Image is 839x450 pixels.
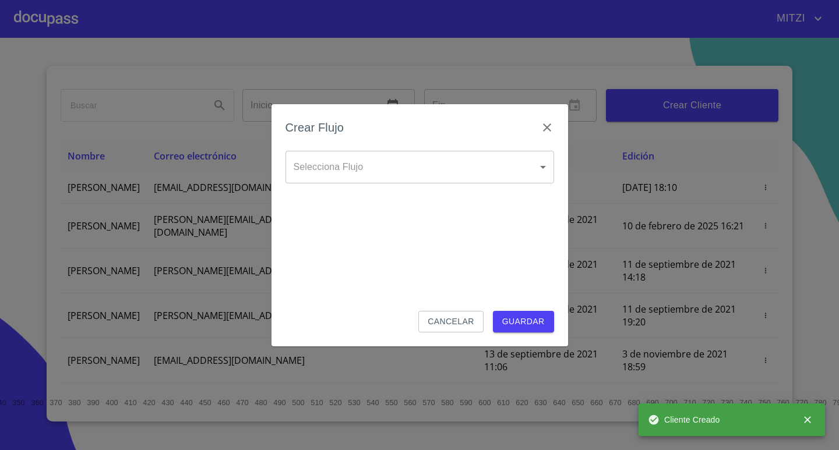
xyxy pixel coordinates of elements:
[285,151,554,183] div: ​
[428,314,474,329] span: Cancelar
[502,314,545,329] span: Guardar
[795,407,820,433] button: close
[418,311,483,332] button: Cancelar
[493,311,554,332] button: Guardar
[648,414,720,426] span: Cliente Creado
[285,118,344,137] h6: Crear Flujo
